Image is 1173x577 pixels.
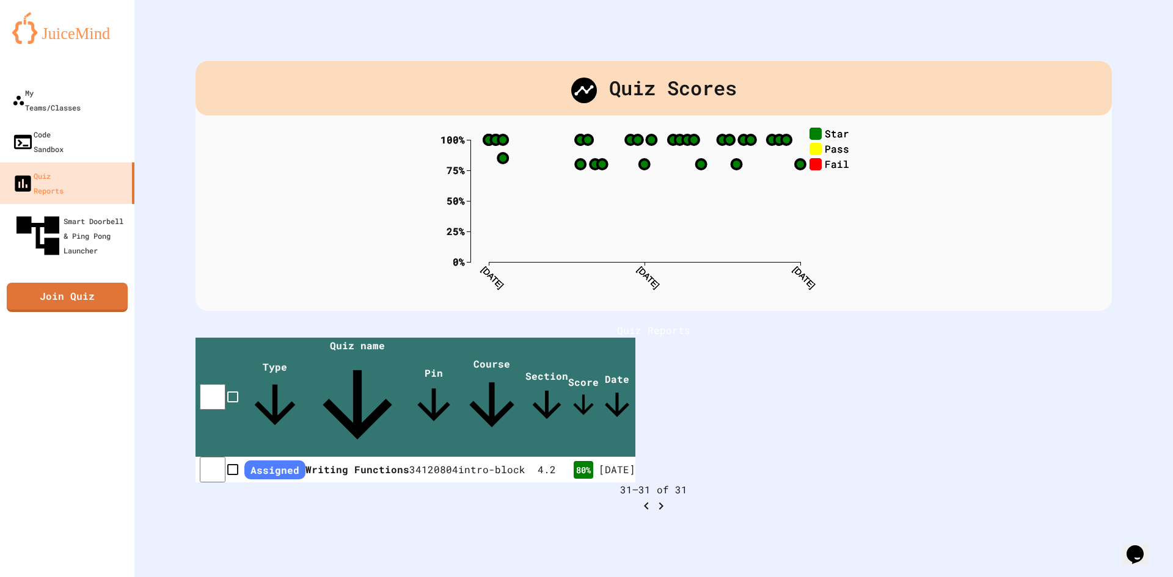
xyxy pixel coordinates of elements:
[599,372,635,423] span: Date
[599,457,635,482] td: [DATE]
[825,142,849,154] text: Pass
[12,85,81,115] div: My Teams/Classes
[1122,528,1161,565] iframe: chat widget
[12,169,64,198] div: Quiz Reports
[525,462,568,477] div: 4 . 2
[12,12,122,44] img: logo-orange.svg
[244,460,305,479] span: Assigned
[447,163,465,176] text: 75%
[447,224,465,237] text: 25%
[305,457,409,482] th: Writing Functions
[7,283,128,312] a: Join Quiz
[639,498,654,513] button: Go to previous page
[195,61,1112,115] div: Quiz Scores
[825,126,849,139] text: Star
[568,376,599,420] span: Score
[447,194,465,206] text: 50%
[244,360,305,435] span: Type
[791,264,817,290] text: [DATE]
[409,366,458,429] span: Pin
[825,157,849,170] text: Fail
[409,457,458,482] td: 34120804
[195,323,1112,338] h1: Quiz Reports
[12,210,130,261] div: Smart Doorbell & Ping Pong Launcher
[453,255,465,267] text: 0%
[654,498,668,513] button: Go to next page
[195,482,1112,497] p: 31–31 of 31
[200,384,225,410] input: select all desserts
[458,357,525,438] span: Course
[525,369,568,426] span: Section
[480,264,505,290] text: [DATE]
[635,264,661,290] text: [DATE]
[305,339,409,457] span: Quiz name
[458,462,525,477] div: intro-block
[440,132,465,145] text: 100%
[574,461,593,479] div: 80 %
[12,127,64,156] div: Code Sandbox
